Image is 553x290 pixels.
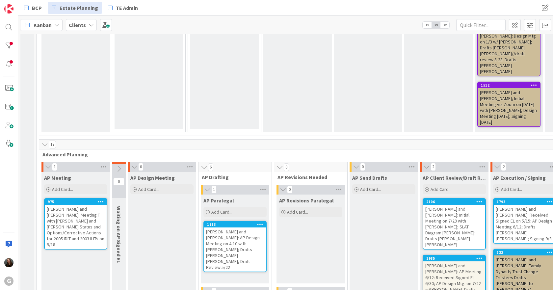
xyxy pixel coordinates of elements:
span: 1x [423,22,432,28]
span: 2 [431,163,436,171]
div: 1512 [481,83,540,88]
a: TE Admin [104,2,142,14]
span: AP Drafting [202,174,263,180]
div: 1512[PERSON_NAME] and [PERSON_NAME]; Initial Meeting via Zoom on [DATE] with [PERSON_NAME]; Desig... [478,82,540,126]
span: 0 [138,163,144,171]
span: 0 [284,163,289,171]
div: 1713[PERSON_NAME] and [PERSON_NAME]: AP Design Meeting on 4-10 with [PERSON_NAME]; Drafts [PERSON... [204,222,266,272]
span: 2x [432,22,440,28]
div: [PERSON_NAME] and [PERSON_NAME]: Initial Meeting on 7/29 with [PERSON_NAME]; SLAT Diagram [PERSON... [423,205,485,249]
span: 0 [287,186,292,194]
div: 1713 [207,222,266,227]
div: 975 [48,199,107,204]
div: [PERSON_NAME] and [PERSON_NAME]; Initial Meeting via Zoom on [DATE] with [PERSON_NAME]; Design Me... [478,88,540,126]
div: 975 [45,199,107,205]
span: 0 [113,178,124,186]
a: 975[PERSON_NAME] and [PERSON_NAME]: Meeting T with [PERSON_NAME] and [PERSON_NAME] Status and Opt... [44,198,107,250]
span: 3x [440,22,449,28]
span: 17 [49,141,56,148]
span: 2 [501,163,506,171]
span: Add Card... [211,209,232,215]
div: [PERSON_NAME], [PERSON_NAME]: Design Mtg on 1/3 w/ [PERSON_NAME]; Drafts [PERSON_NAME] [PERSON_NA... [478,20,540,76]
span: AP Revisions Needed [277,174,339,180]
img: Visit kanbanzone.com [4,4,13,13]
a: 1512[PERSON_NAME] and [PERSON_NAME]; Initial Meeting via Zoom on [DATE] with [PERSON_NAME]; Desig... [477,82,540,127]
span: Add Card... [501,186,522,192]
span: AP Send Drafts [352,174,387,181]
input: Quick Filter... [456,19,506,31]
span: Kanban [34,21,52,29]
div: 1985 [423,255,485,261]
span: AP Design Meeting [130,174,175,181]
span: Add Card... [52,186,73,192]
div: 2106[PERSON_NAME] and [PERSON_NAME]: Initial Meeting on 7/29 with [PERSON_NAME]; SLAT Diagram [PE... [423,199,485,249]
div: 1713 [204,222,266,227]
a: 2106[PERSON_NAME] and [PERSON_NAME]: Initial Meeting on 7/29 with [PERSON_NAME]; SLAT Diagram [PE... [423,198,486,250]
div: [PERSON_NAME] and [PERSON_NAME]: Meeting T with [PERSON_NAME] and [PERSON_NAME] Status and Option... [45,205,107,249]
a: 1713[PERSON_NAME] and [PERSON_NAME]: AP Design Meeting on 4-10 with [PERSON_NAME]; Drafts [PERSON... [203,221,267,272]
span: AP Revisions Paralegal [279,197,334,204]
div: 1985 [426,256,485,261]
span: Add Card... [138,186,159,192]
span: TE Admin [116,4,138,12]
span: 6 [208,163,213,171]
span: Add Card... [360,186,381,192]
b: Clients [69,22,86,28]
img: AM [4,258,13,267]
span: Estate Planning [60,4,98,12]
span: AP Client Review/Draft Review Meeting [423,174,486,181]
div: [PERSON_NAME], [PERSON_NAME]: Design Mtg on 1/3 w/ [PERSON_NAME]; Drafts [PERSON_NAME] [PERSON_NA... [478,26,540,76]
span: Waiting on AP Signed EL [116,206,122,263]
div: 1512 [478,82,540,88]
span: AP Paralegal [203,197,234,204]
a: BCP [20,2,46,14]
div: 975[PERSON_NAME] and [PERSON_NAME]: Meeting T with [PERSON_NAME] and [PERSON_NAME] Status and Opt... [45,199,107,249]
div: G [4,277,13,286]
span: Add Card... [287,209,308,215]
span: Add Card... [431,186,452,192]
span: AP Execution / Signing [493,174,546,181]
div: 2106 [423,199,485,205]
span: BCP [32,4,42,12]
div: 2106 [426,199,485,204]
div: [PERSON_NAME] and [PERSON_NAME]: AP Design Meeting on 4-10 with [PERSON_NAME]; Drafts [PERSON_NAM... [204,227,266,272]
a: [PERSON_NAME], [PERSON_NAME]: Design Mtg on 1/3 w/ [PERSON_NAME]; Drafts [PERSON_NAME] [PERSON_NA... [477,19,540,76]
span: AP Meeting [44,174,71,181]
span: 1 [211,186,217,194]
span: 0 [360,163,365,171]
span: 1 [52,163,57,171]
a: Estate Planning [48,2,102,14]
